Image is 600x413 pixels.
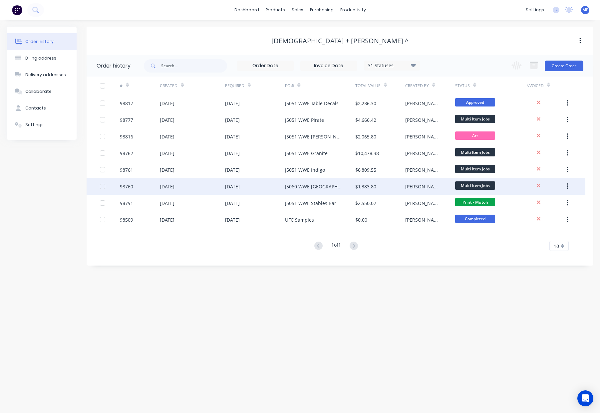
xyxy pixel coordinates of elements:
div: J5051 WWE Table Decals [285,100,339,107]
div: sales [288,5,307,15]
div: Total Value [355,83,381,89]
div: Status [455,77,525,95]
div: J5051 WWE Pirate [285,116,324,123]
div: Delivery addresses [25,72,66,78]
div: [DEMOGRAPHIC_DATA] + [PERSON_NAME] ^ [271,37,409,45]
div: Contacts [25,105,46,111]
div: J5060 WWE [GEOGRAPHIC_DATA] [285,183,342,190]
div: [DATE] [225,183,240,190]
div: PO # [285,83,294,89]
div: Invoiced [525,83,544,89]
div: [DATE] [160,116,174,123]
div: Invoiced [525,77,565,95]
div: [DATE] [225,200,240,207]
div: $10,478.38 [355,150,379,157]
div: [DATE] [160,200,174,207]
div: 98760 [120,183,133,190]
div: 98791 [120,200,133,207]
div: [DATE] [160,166,174,173]
div: [DATE] [225,133,240,140]
div: Order history [25,39,54,45]
span: Print - Mutoh [455,198,495,206]
div: J5051 WWE Stables Bar [285,200,336,207]
div: $2,065.80 [355,133,376,140]
div: [PERSON_NAME] [405,166,442,173]
div: settings [522,5,547,15]
span: Approved [455,98,495,106]
div: productivity [337,5,369,15]
span: Multi Item Jobs [455,181,495,190]
div: [DATE] [225,166,240,173]
div: UFC Samples [285,216,314,223]
a: dashboard [231,5,262,15]
div: [PERSON_NAME] [405,116,442,123]
div: Billing address [25,55,56,61]
span: MP [582,7,588,13]
div: PO # [285,77,355,95]
div: $0.00 [355,216,367,223]
div: products [262,5,288,15]
div: J5051 WWE [PERSON_NAME] [285,133,342,140]
input: Order Date [237,61,293,71]
button: Billing address [7,50,77,67]
div: Created By [405,77,455,95]
div: [DATE] [160,150,174,157]
div: 98761 [120,166,133,173]
div: purchasing [307,5,337,15]
span: Art [455,131,495,140]
div: Required [225,83,244,89]
div: Collaborate [25,89,52,95]
span: Multi Item Jobs [455,115,495,123]
div: Created [160,77,225,95]
div: [DATE] [225,116,240,123]
div: [DATE] [160,216,174,223]
div: Total Value [355,77,405,95]
div: $2,236.30 [355,100,376,107]
div: $6,809.55 [355,166,376,173]
button: Contacts [7,100,77,116]
input: Search... [161,59,227,73]
div: 31 Statuses [364,62,420,69]
button: Settings [7,116,77,133]
div: [DATE] [225,150,240,157]
div: Open Intercom Messenger [577,390,593,406]
div: [DATE] [160,183,174,190]
span: Completed [455,215,495,223]
div: [PERSON_NAME] [405,216,442,223]
div: [PERSON_NAME] [405,183,442,190]
div: [PERSON_NAME] [405,200,442,207]
div: Status [455,83,470,89]
div: 98509 [120,216,133,223]
button: Create Order [545,61,583,71]
img: Factory [12,5,22,15]
input: Invoice Date [301,61,357,71]
div: $2,550.02 [355,200,376,207]
div: [DATE] [160,133,174,140]
div: 98816 [120,133,133,140]
div: # [120,83,123,89]
div: [DATE] [160,100,174,107]
div: 98817 [120,100,133,107]
div: Settings [25,122,44,128]
span: Multi Item Jobs [455,148,495,156]
button: Collaborate [7,83,77,100]
div: 98777 [120,116,133,123]
button: Order history [7,33,77,50]
div: $1,383.80 [355,183,376,190]
div: # [120,77,160,95]
div: Required [225,77,285,95]
div: 98762 [120,150,133,157]
div: 1 of 1 [331,241,341,251]
div: Order history [97,62,131,70]
div: [DATE] [225,216,240,223]
div: [PERSON_NAME] [405,150,442,157]
div: [DATE] [225,100,240,107]
div: [PERSON_NAME] [405,133,442,140]
div: Created [160,83,177,89]
span: 10 [554,243,559,250]
div: J5051 WWE Granite [285,150,328,157]
button: Delivery addresses [7,67,77,83]
div: [PERSON_NAME] [405,100,442,107]
div: J5051 WWE Indigo [285,166,325,173]
span: Multi Item Jobs [455,165,495,173]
